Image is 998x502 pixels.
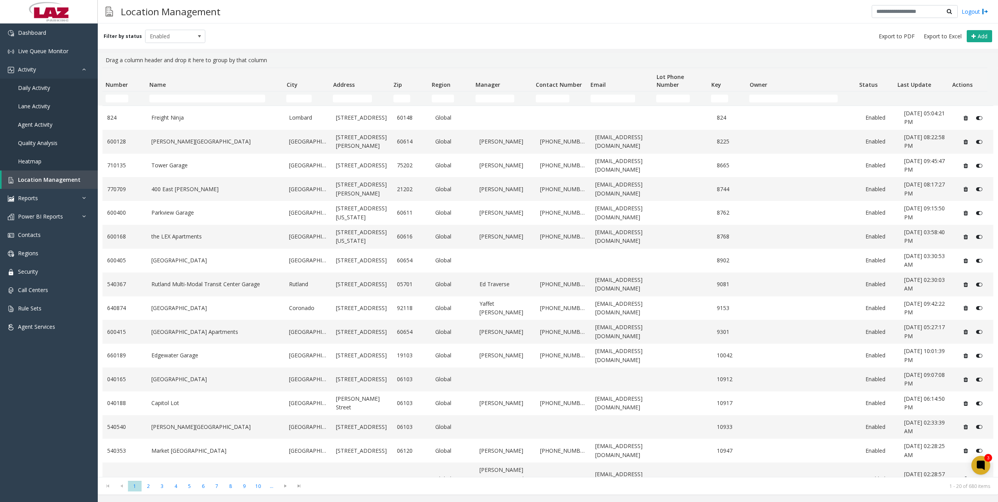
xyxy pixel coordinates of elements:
a: 770709 [107,185,142,194]
a: [GEOGRAPHIC_DATA] [289,328,327,336]
a: Edgewater Garage [151,351,280,360]
a: Global [435,351,470,360]
a: [PHONE_NUMBER] [540,208,586,217]
span: Location Management [18,176,81,183]
button: Export to Excel [921,31,965,42]
a: 600415 [107,328,142,336]
a: Global [435,113,470,122]
a: [STREET_ADDRESS] [336,375,387,384]
a: 10042 [717,351,746,360]
span: Dashboard [18,29,46,36]
img: 'icon' [8,214,14,220]
a: [GEOGRAPHIC_DATA] [289,256,327,265]
a: 040165 [107,375,142,384]
span: Power BI Reports [18,213,63,220]
span: [DATE] 08:22:58 PM [904,133,945,149]
a: [STREET_ADDRESS] [336,475,387,483]
span: [DATE] 02:30:03 AM [904,276,945,292]
a: [EMAIL_ADDRESS][DOMAIN_NAME] [595,228,652,246]
a: [EMAIL_ADDRESS][DOMAIN_NAME] [595,157,652,174]
a: [EMAIL_ADDRESS][DOMAIN_NAME] [595,470,652,488]
a: Rutland [289,280,327,289]
button: Disable [972,473,986,485]
a: Enabled [865,280,895,289]
a: Logout [962,7,988,16]
a: Enabled [865,232,895,241]
a: Global [435,423,470,431]
a: Capitol Lot [151,399,280,407]
a: 21202 [397,185,426,194]
a: 600405 [107,256,142,265]
button: Disable [972,112,986,124]
button: Delete [959,373,972,386]
a: [PERSON_NAME] (Emergencies Only After Hrs) [479,466,531,492]
span: [DATE] 09:07:08 PM [904,371,945,387]
a: Ed Traverse [479,280,531,289]
a: Global [435,256,470,265]
a: 600400 [107,208,142,217]
a: Global [435,328,470,336]
a: [GEOGRAPHIC_DATA] [289,208,327,217]
a: 06103 [397,423,426,431]
button: Delete [959,231,972,243]
input: Lot Phone Number Filter [656,95,690,102]
a: Rutland Multi-Modal Transit Center Garage [151,280,280,289]
img: 'icon' [8,251,14,257]
a: [STREET_ADDRESS] [336,280,387,289]
a: Global [435,208,470,217]
a: 60148 [397,113,426,122]
button: Delete [959,183,972,195]
span: Reports [18,194,38,202]
button: Disable [972,445,986,457]
button: Disable [972,350,986,362]
a: [STREET_ADDRESS] [336,113,387,122]
a: Enabled [865,137,895,146]
a: 10912 [717,375,746,384]
a: 600128 [107,137,142,146]
a: Enabled [865,256,895,265]
a: Global [435,304,470,312]
a: Global [435,232,470,241]
a: 540367 [107,280,142,289]
a: 8225 [717,137,746,146]
a: 10933 [717,423,746,431]
button: Add [967,30,992,43]
a: [STREET_ADDRESS] [336,446,387,455]
a: [EMAIL_ADDRESS][DOMAIN_NAME] [595,299,652,317]
a: Enabled [865,328,895,336]
a: Enabled [865,185,895,194]
img: logout [982,7,988,16]
a: 10948 [717,475,746,483]
a: 60616 [397,232,426,241]
a: [DATE] 10:01:39 PM [904,347,950,364]
img: 'icon' [8,48,14,55]
div: Data table [98,68,998,477]
a: [PHONE_NUMBER] [540,328,586,336]
span: [DATE] 06:14:50 PM [904,395,945,411]
button: Delete [959,278,972,290]
span: [DATE] 03:30:53 AM [904,252,945,268]
a: [PHONE_NUMBER] [540,446,586,455]
input: City Filter [286,95,312,102]
a: Coronado [289,304,327,312]
button: Disable [972,207,986,219]
a: Enabled [865,375,895,384]
input: Address Filter [333,95,372,102]
th: Status [856,68,894,91]
a: [GEOGRAPHIC_DATA] [289,423,327,431]
a: 05701 [397,280,426,289]
span: Security [18,268,38,275]
a: [DATE] 09:42:22 PM [904,299,950,317]
button: Delete [959,135,972,148]
a: [PERSON_NAME] [479,399,531,407]
button: Delete [959,326,972,338]
span: Agent Activity [18,121,52,128]
button: Delete [959,112,972,124]
a: [PERSON_NAME] [479,351,531,360]
a: [DATE] 02:28:57 AM [904,470,950,488]
a: [STREET_ADDRESS] [336,423,387,431]
a: 824 [107,113,142,122]
a: Global [435,185,470,194]
a: [GEOGRAPHIC_DATA] [289,446,327,455]
a: 10917 [717,399,746,407]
